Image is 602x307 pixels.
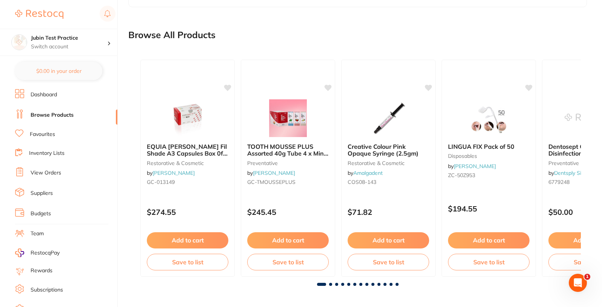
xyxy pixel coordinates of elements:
[147,232,228,248] button: Add to cart
[448,163,496,170] span: by
[163,99,212,137] img: EQUIA Forte HT Fil Shade A3 Capsules Box 0f 50
[247,254,329,270] button: Save to list
[247,170,295,176] span: by
[30,131,55,138] a: Favourites
[454,163,496,170] a: [PERSON_NAME]
[147,143,228,157] b: EQUIA Forte HT Fil Shade A3 Capsules Box 0f 50
[31,210,51,218] a: Budgets
[29,150,65,157] a: Inventory Lists
[31,111,74,119] a: Browse Products
[448,143,514,150] span: LINGUA FIX Pack of 50
[448,172,475,179] span: ZC-50Z953
[448,232,530,248] button: Add to cart
[147,143,228,164] span: EQUIA [PERSON_NAME] Fil Shade A3 Capsules Box 0f 50
[554,170,592,176] a: Dentsply Sirona
[253,170,295,176] a: [PERSON_NAME]
[348,160,429,166] small: restorative & cosmetic
[247,179,296,185] span: GC-TMOUSSEPLUS
[247,143,329,157] b: TOOTH MOUSSE PLUS Assorted 40g Tube 4 x Mint & Straw 2 x Van
[548,179,570,185] span: 6779248
[584,274,590,280] span: 1
[15,62,102,80] button: $0.00 in your order
[147,179,175,185] span: GC-013149
[31,190,53,197] a: Suppliers
[348,232,429,248] button: Add to cart
[263,99,313,137] img: TOOTH MOUSSE PLUS Assorted 40g Tube 4 x Mint & Straw 2 x Van
[152,170,195,176] a: [PERSON_NAME]
[448,153,530,159] small: disposables
[31,267,52,275] a: Rewards
[548,170,592,176] span: by
[31,249,60,257] span: RestocqPay
[348,143,429,157] b: Creative Colour Pink Opaque Syringe (2.5gm)
[31,91,57,99] a: Dashboard
[128,30,216,40] h2: Browse All Products
[348,179,376,185] span: COS08-143
[31,43,107,51] p: Switch account
[15,248,60,257] a: RestocqPay
[31,286,63,294] a: Subscriptions
[247,232,329,248] button: Add to cart
[147,170,195,176] span: by
[353,170,383,176] a: Amalgadent
[348,208,429,216] p: $71.82
[147,254,228,270] button: Save to list
[348,254,429,270] button: Save to list
[15,10,63,19] img: Restocq Logo
[348,170,383,176] span: by
[348,143,419,157] span: Creative Colour Pink Opaque Syringe (2.5gm)
[448,204,530,213] p: $194.55
[247,208,329,216] p: $245.45
[448,143,530,150] b: LINGUA FIX Pack of 50
[364,99,413,137] img: Creative Colour Pink Opaque Syringe (2.5gm)
[448,254,530,270] button: Save to list
[247,160,329,166] small: preventative
[12,35,27,50] img: Jubin Test Practice
[15,6,63,23] a: Restocq Logo
[31,169,61,177] a: View Orders
[569,274,587,292] iframe: Intercom live chat
[147,160,228,166] small: restorative & cosmetic
[15,248,24,257] img: RestocqPay
[147,208,228,216] p: $274.55
[31,230,44,238] a: Team
[31,34,107,42] h4: Jubin Test Practice
[464,99,513,137] img: LINGUA FIX Pack of 50
[247,143,328,164] span: TOOTH MOUSSE PLUS Assorted 40g Tube 4 x Mint & Straw 2 x Van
